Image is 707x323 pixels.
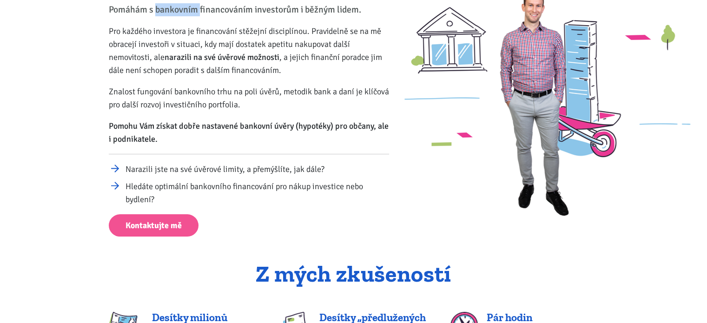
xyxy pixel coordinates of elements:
a: Kontaktujte mě [109,214,198,237]
p: Znalost fungování bankovního trhu na poli úvěrů, metodik bank a daní je klíčová pro další rozvoj ... [109,85,389,111]
li: Hledáte optimální bankovního financování pro nákup investice nebo bydlení? [126,180,389,206]
strong: Pomohu Vám získat dobře nastavené bankovní úvěry (hypotéky) pro občany, ale i podnikatele. [109,121,389,144]
li: Narazili jste na své úvěrové limity, a přemýšlíte, jak dále? [126,163,389,176]
p: Pomáhám s bankovním financováním investorům i běžným lidem. [109,3,389,16]
strong: narazili na své úvěrové možnosti [165,52,279,62]
h2: Z mých zkušeností [109,262,598,287]
p: Pro každého investora je financování stěžejní disciplínou. Pravidelně se na mě obracejí investoři... [109,25,389,77]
